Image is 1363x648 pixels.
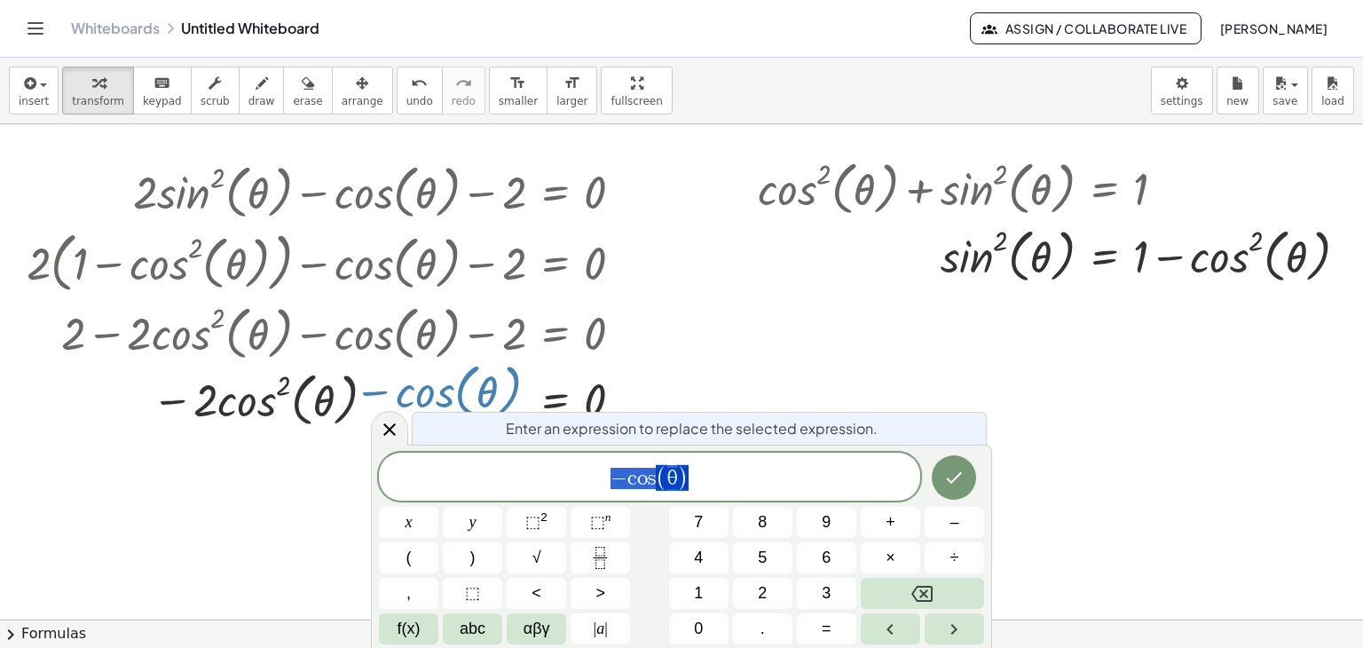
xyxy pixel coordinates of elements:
span: 5 [758,546,767,570]
i: redo [455,73,472,94]
span: αβγ [524,617,550,641]
span: erase [293,95,322,107]
button: Plus [861,507,920,538]
a: Whiteboards [71,20,160,37]
button: 1 [669,578,729,609]
span: scrub [201,95,230,107]
span: . [760,617,765,641]
button: undoundo [397,67,443,115]
button: [PERSON_NAME] [1205,12,1342,44]
span: settings [1161,95,1203,107]
button: 2 [733,578,792,609]
button: Superscript [571,507,630,538]
button: Toggle navigation [21,14,50,43]
button: draw [239,67,285,115]
span: θ [667,468,677,489]
button: Fraction [571,542,630,573]
span: redo [452,95,476,107]
span: abc [460,617,485,641]
span: > [595,581,605,605]
button: 5 [733,542,792,573]
button: . [733,613,792,644]
i: keyboard [154,73,170,94]
button: Greek alphabet [507,613,566,644]
button: format_sizelarger [547,67,597,115]
span: Assign / Collaborate Live [985,20,1186,36]
sup: 2 [540,510,548,524]
span: ) [470,546,476,570]
button: 3 [797,578,856,609]
button: Done [932,455,976,500]
button: x [379,507,438,538]
button: fullscreen [601,67,672,115]
button: 8 [733,507,792,538]
var: c [627,468,637,489]
i: format_size [509,73,526,94]
span: − [611,468,627,489]
button: Divide [925,542,984,573]
button: Right arrow [925,613,984,644]
button: 0 [669,613,729,644]
span: = [822,617,831,641]
i: undo [411,73,428,94]
i: format_size [563,73,580,94]
var: s [648,468,656,489]
span: 8 [758,510,767,534]
span: x [406,510,413,534]
button: format_sizesmaller [489,67,548,115]
button: 9 [797,507,856,538]
span: transform [72,95,124,107]
button: Functions [379,613,438,644]
button: arrange [332,67,393,115]
button: Times [861,542,920,573]
button: , [379,578,438,609]
var: o [637,468,648,489]
span: 6 [822,546,831,570]
span: 1 [694,581,703,605]
span: save [1272,95,1297,107]
span: ⬚ [590,513,605,531]
span: a [594,617,608,641]
span: – [949,510,958,534]
span: | [604,620,608,637]
button: Equals [797,613,856,644]
button: settings [1151,67,1213,115]
span: undo [406,95,433,107]
span: f(x) [398,617,421,641]
button: redoredo [442,67,485,115]
button: 4 [669,542,729,573]
span: new [1226,95,1249,107]
button: Less than [507,578,566,609]
span: draw [248,95,275,107]
span: ) [677,465,689,491]
span: < [532,581,541,605]
span: insert [19,95,49,107]
button: Assign / Collaborate Live [970,12,1201,44]
span: | [594,620,597,637]
button: Greater than [571,578,630,609]
span: 0 [694,617,703,641]
span: 9 [822,510,831,534]
span: y [469,510,477,534]
button: save [1263,67,1308,115]
span: ( [406,546,412,570]
button: transform [62,67,134,115]
span: √ [532,546,541,570]
span: 2 [758,581,767,605]
button: Absolute value [571,613,630,644]
button: Square root [507,542,566,573]
span: fullscreen [611,95,662,107]
span: ⬚ [525,513,540,531]
span: 3 [822,581,831,605]
button: Placeholder [443,578,502,609]
button: ) [443,542,502,573]
button: 7 [669,507,729,538]
span: load [1321,95,1344,107]
span: ÷ [950,546,959,570]
span: ⬚ [465,581,480,605]
span: , [406,581,411,605]
button: insert [9,67,59,115]
button: load [1312,67,1354,115]
span: Enter an expression to replace the selected expression. [506,418,878,439]
span: keypad [143,95,182,107]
